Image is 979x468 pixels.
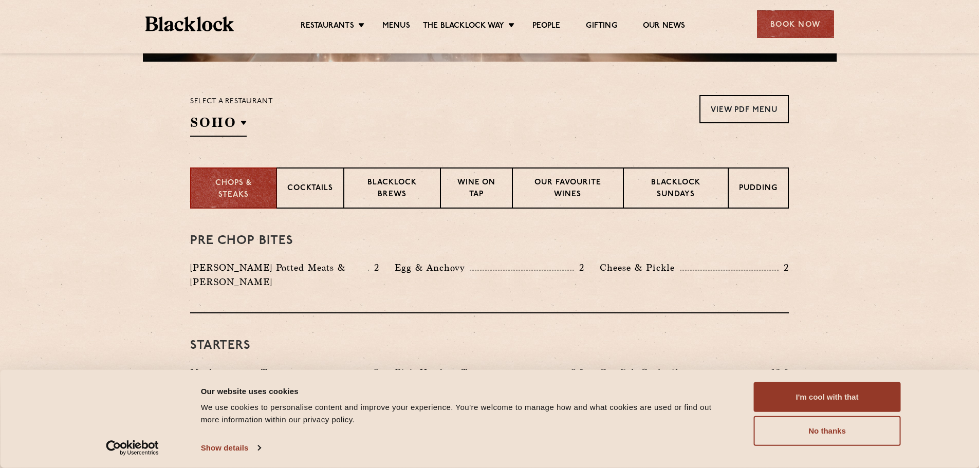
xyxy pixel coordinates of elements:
h2: SOHO [190,114,247,137]
a: View PDF Menu [699,95,789,123]
a: The Blacklock Way [423,21,504,32]
p: [PERSON_NAME] Potted Meats & [PERSON_NAME] [190,260,368,289]
p: 8.5 [566,366,584,379]
a: Menus [382,21,410,32]
h3: Starters [190,339,789,352]
a: Restaurants [301,21,354,32]
img: BL_Textured_Logo-footer-cropped.svg [145,16,234,31]
p: 10.5 [766,366,789,379]
button: I'm cool with that [754,382,901,412]
p: Crayfish Cocktail [600,365,684,380]
h3: Pre Chop Bites [190,234,789,248]
p: Pig's Head on Toast [395,365,490,380]
p: Mushrooms on Toast [190,365,289,380]
div: We use cookies to personalise content and improve your experience. You're welcome to manage how a... [201,401,731,426]
p: 8 [368,366,379,379]
p: 2 [574,261,584,274]
p: Select a restaurant [190,95,273,108]
div: Our website uses cookies [201,385,731,397]
a: Gifting [586,21,617,32]
button: No thanks [754,416,901,446]
p: Blacklock Sundays [634,177,717,201]
p: Chops & Steaks [201,178,266,201]
p: Blacklock Brews [355,177,430,201]
a: Usercentrics Cookiebot - opens in a new window [87,440,177,456]
p: Pudding [739,183,778,196]
p: 2 [779,261,789,274]
p: 2 [369,261,379,274]
div: Book Now [757,10,834,38]
p: Wine on Tap [451,177,502,201]
a: Show details [201,440,261,456]
p: Egg & Anchovy [395,260,470,275]
p: Cheese & Pickle [600,260,680,275]
p: Cocktails [287,183,333,196]
a: People [532,21,560,32]
a: Our News [643,21,686,32]
p: Our favourite wines [523,177,612,201]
